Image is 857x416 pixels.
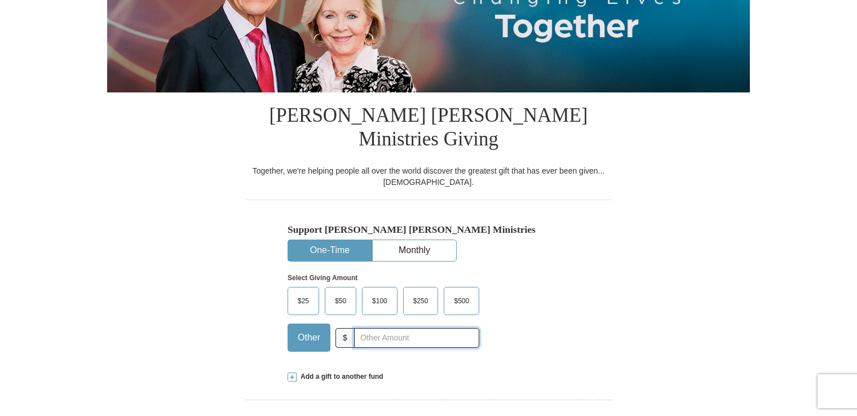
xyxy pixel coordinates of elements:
[245,165,612,188] div: Together, we're helping people all over the world discover the greatest gift that has ever been g...
[292,293,315,309] span: $25
[288,240,372,261] button: One-Time
[288,224,569,236] h5: Support [PERSON_NAME] [PERSON_NAME] Ministries
[245,92,612,165] h1: [PERSON_NAME] [PERSON_NAME] Ministries Giving
[288,274,357,282] strong: Select Giving Amount
[292,329,326,346] span: Other
[448,293,475,309] span: $500
[354,328,479,348] input: Other Amount
[366,293,393,309] span: $100
[408,293,434,309] span: $250
[373,240,456,261] button: Monthly
[329,293,352,309] span: $50
[335,328,355,348] span: $
[297,372,383,382] span: Add a gift to another fund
